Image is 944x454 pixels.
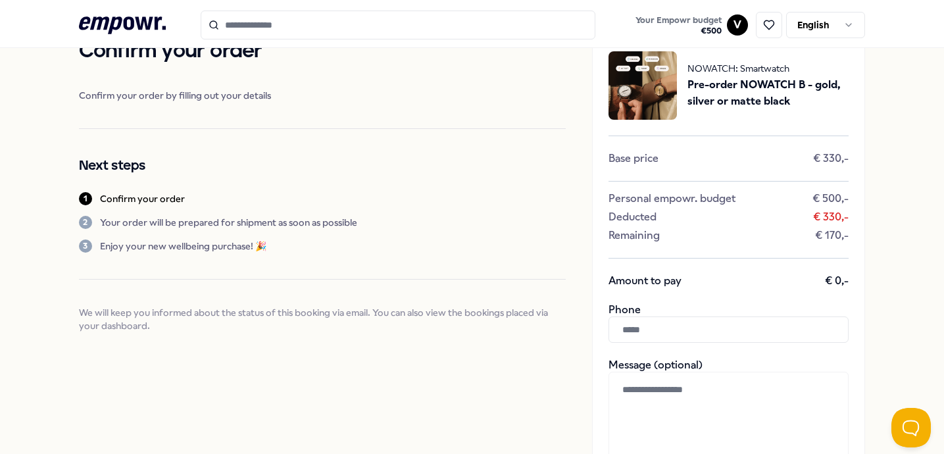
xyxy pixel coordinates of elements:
p: Your order will be prepared for shipment as soon as possible [100,216,357,229]
div: 2 [79,216,92,229]
span: Amount to pay [609,274,682,288]
a: Your Empowr budget€500 [630,11,727,39]
h2: Next steps [79,155,566,176]
span: Your Empowr budget [635,15,722,26]
span: Personal empowr. budget [609,192,735,205]
p: Enjoy your new wellbeing purchase! 🎉 [100,240,266,253]
span: € 500 [635,26,722,36]
h1: Confirm your order [79,35,566,68]
span: € 330,- [813,211,849,224]
iframe: Help Scout Beacon - Open [891,408,931,447]
p: Confirm your order [100,192,185,205]
div: Phone [609,303,849,343]
span: Pre-order NOWATCH B - gold, silver or matte black [687,76,849,110]
span: NOWATCH: Smartwatch [687,61,849,76]
input: Search for products, categories or subcategories [201,11,595,39]
span: Remaining [609,229,660,242]
span: Base price [609,152,658,165]
span: € 0,- [825,274,849,288]
span: € 330,- [813,152,849,165]
span: € 170,- [815,229,849,242]
span: Confirm your order by filling out your details [79,89,566,102]
span: We will keep you informed about the status of this booking via email. You can also view the booki... [79,306,566,332]
span: € 500,- [812,192,849,205]
button: V [727,14,748,36]
div: 1 [79,192,92,205]
button: Your Empowr budget€500 [633,13,724,39]
img: package image [609,51,677,120]
span: Deducted [609,211,657,224]
div: 3 [79,240,92,253]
